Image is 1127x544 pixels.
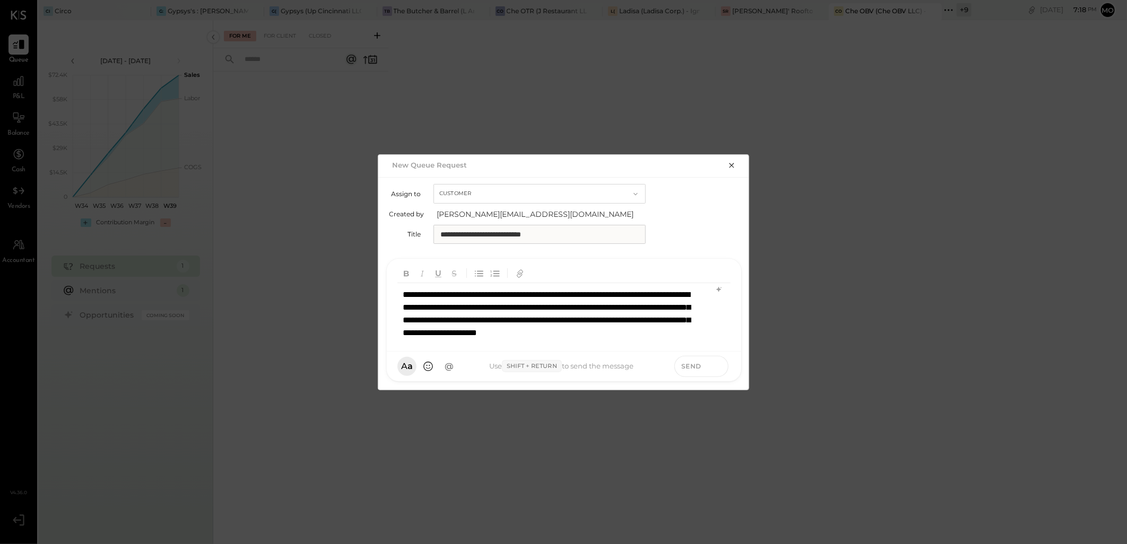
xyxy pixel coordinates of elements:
span: [PERSON_NAME][EMAIL_ADDRESS][DOMAIN_NAME] [437,209,649,220]
button: Add URL [513,266,527,280]
div: Use to send the message [459,360,664,373]
button: Bold [400,266,413,280]
button: Ordered List [488,266,502,280]
h2: New Queue Request [392,161,467,169]
label: Created by [389,210,424,218]
button: Strikethrough [447,266,461,280]
button: @ [440,357,459,376]
span: Shift + Return [502,360,562,373]
button: Customer [434,184,646,204]
label: Title [389,230,421,238]
button: Underline [431,266,445,280]
button: Unordered List [472,266,486,280]
span: Send [681,362,701,371]
span: @ [445,361,454,372]
label: Assign to [389,190,421,198]
button: Aa [397,357,417,376]
button: Italic [415,266,429,280]
span: a [408,361,413,372]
